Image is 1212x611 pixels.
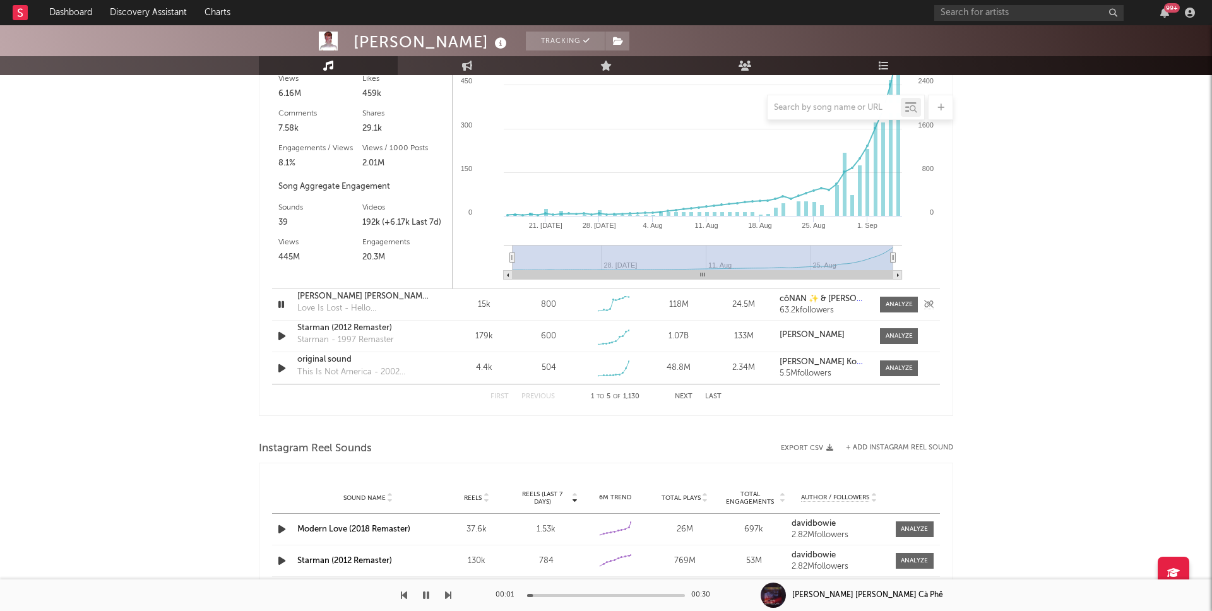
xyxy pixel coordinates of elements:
[583,222,616,229] text: 28. [DATE]
[691,588,716,603] div: 00:30
[278,250,362,265] div: 445M
[278,235,362,250] div: Views
[496,588,521,603] div: 00:01
[613,394,621,400] span: of
[748,222,771,229] text: 18. Aug
[297,353,429,366] a: original sound
[297,366,429,379] div: This Is Not America - 2002 Remaster
[362,141,446,156] div: Views / 1000 Posts
[801,494,869,502] span: Author / Followers
[514,523,578,536] div: 1.53k
[792,590,943,601] div: [PERSON_NAME] [PERSON_NAME] Cà Phê
[723,523,786,536] div: 697k
[780,331,867,340] a: [PERSON_NAME]
[792,551,836,559] strong: davidbowie
[529,222,562,229] text: 21. [DATE]
[362,86,446,102] div: 459k
[792,531,886,540] div: 2.82M followers
[792,519,886,528] a: davidbowie
[584,493,647,502] div: 6M Trend
[715,299,773,311] div: 24.5M
[780,358,879,366] strong: [PERSON_NAME] Koncept
[723,555,786,567] div: 53M
[934,5,1124,21] input: Search for artists
[542,362,556,374] div: 504
[650,299,708,311] div: 118M
[461,121,472,129] text: 300
[792,551,886,560] a: davidbowie
[650,362,708,374] div: 48.8M
[705,393,722,400] button: Last
[278,156,362,171] div: 8.1%
[454,299,513,311] div: 15k
[715,362,773,374] div: 2.34M
[1164,3,1180,13] div: 99 +
[694,222,718,229] text: 11. Aug
[792,519,836,528] strong: davidbowie
[792,562,886,571] div: 2.82M followers
[297,525,410,533] a: Modern Love (2018 Remaster)
[514,555,578,567] div: 784
[454,330,513,343] div: 179k
[833,444,953,451] div: + Add Instagram Reel Sound
[445,523,508,536] div: 37.6k
[922,165,934,172] text: 800
[362,71,446,86] div: Likes
[526,32,605,50] button: Tracking
[780,295,904,303] strong: côNÂN ✨ & [PERSON_NAME] ✓⃝
[653,523,716,536] div: 26M
[297,302,429,315] div: Love Is Lost - Hello [PERSON_NAME] Mix by [PERSON_NAME] for the DFA
[780,331,845,339] strong: [PERSON_NAME]
[362,250,446,265] div: 20.3M
[918,121,934,129] text: 1600
[362,235,446,250] div: Engagements
[461,165,472,172] text: 150
[597,394,604,400] span: to
[461,77,472,85] text: 450
[653,555,716,567] div: 769M
[675,393,692,400] button: Next
[278,121,362,136] div: 7.58k
[297,334,394,347] div: Starman - 1997 Remaster
[278,179,446,194] div: Song Aggregate Engagement
[541,299,556,311] div: 800
[464,494,482,502] span: Reels
[780,306,867,315] div: 63.2k followers
[454,362,513,374] div: 4.4k
[580,389,650,405] div: 1 5 1,130
[514,490,570,506] span: Reels (last 7 days)
[343,494,386,502] span: Sound Name
[930,208,934,216] text: 0
[278,215,362,230] div: 39
[715,330,773,343] div: 133M
[643,222,663,229] text: 4. Aug
[780,295,867,304] a: côNÂN ✨ & [PERSON_NAME] ✓⃝
[650,330,708,343] div: 1.07B
[362,121,446,136] div: 29.1k
[768,103,901,113] input: Search by song name or URL
[780,369,867,378] div: 5.5M followers
[918,77,934,85] text: 2400
[297,322,429,335] a: Starman (2012 Remaster)
[297,290,429,303] a: [PERSON_NAME] [PERSON_NAME] Cà Phê
[541,330,556,343] div: 600
[278,71,362,86] div: Views
[521,393,555,400] button: Previous
[846,444,953,451] button: + Add Instagram Reel Sound
[468,208,472,216] text: 0
[362,156,446,171] div: 2.01M
[278,141,362,156] div: Engagements / Views
[1160,8,1169,18] button: 99+
[662,494,701,502] span: Total Plays
[723,490,778,506] span: Total Engagements
[278,86,362,102] div: 6.16M
[353,32,510,52] div: [PERSON_NAME]
[857,222,877,229] text: 1. Sep
[445,555,508,567] div: 130k
[781,444,833,452] button: Export CSV
[362,200,446,215] div: Videos
[780,358,867,367] a: [PERSON_NAME] Koncept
